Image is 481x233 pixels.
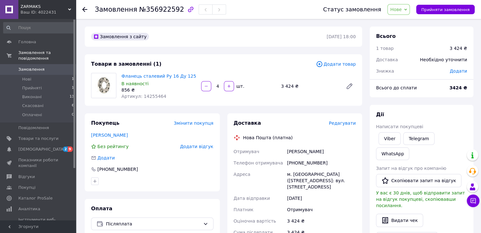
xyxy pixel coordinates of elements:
div: [PHONE_NUMBER] [97,166,139,172]
span: [DEMOGRAPHIC_DATA] [18,146,65,152]
div: [PERSON_NAME] [286,146,357,157]
span: Дата відправки [234,196,270,201]
div: [DATE] [286,193,357,204]
span: Знижка [376,69,394,74]
span: Виконані [22,94,42,100]
span: Відгуки [18,174,35,180]
span: Покупці [18,185,35,190]
input: Пошук [3,22,75,33]
span: Адреса [234,172,250,177]
a: [PERSON_NAME] [91,133,128,138]
span: Товари та послуги [18,136,59,141]
span: Головна [18,39,36,45]
div: Нова Пошта (платна) [242,134,294,141]
span: Додати [97,155,115,160]
span: Телефон отримувача [234,160,283,165]
span: Без рейтингу [97,144,129,149]
a: WhatsApp [376,147,409,160]
div: Ваш ID: 4022431 [21,9,76,15]
span: Нове [390,7,402,12]
a: Фланець сталевий Ру 16 Ду 125 [121,74,196,79]
span: Додати відгук [180,144,213,149]
div: 3 424 ₴ [279,82,341,91]
div: 3 424 ₴ [450,45,467,51]
span: 13 [70,94,74,100]
span: Скасовані [22,103,44,109]
span: Покупець [91,120,120,126]
span: 6 [72,103,74,109]
span: Прийняти замовлення [421,7,470,12]
span: Отримувач [234,149,259,154]
span: Додати [450,69,467,74]
span: Інструменти веб-майстра та SEO [18,217,59,228]
span: Каталог ProSale [18,195,52,201]
span: Всього до сплати [376,85,417,90]
button: Чат з покупцем [467,194,479,207]
button: Скопіювати запит на відгук [376,174,461,187]
button: Видати чек [376,214,423,227]
span: Всього [376,33,396,39]
span: Нові [22,76,31,82]
span: 2 [63,146,68,152]
span: 1 товар [376,46,394,51]
time: [DATE] 18:00 [327,34,356,39]
span: Артикул: 14255464 [121,94,166,99]
span: Змінити покупця [174,121,213,126]
div: Статус замовлення [323,6,381,13]
span: №356922592 [139,6,184,13]
div: шт. [235,83,245,89]
span: Товари в замовленні (1) [91,61,162,67]
a: Viber [379,132,401,145]
a: Редагувати [343,80,356,93]
span: Оціночна вартість [234,218,276,224]
span: Запит на відгук про компанію [376,166,446,171]
img: Фланець сталевий Ру 16 Ду 125 [91,76,116,95]
span: Дії [376,111,384,117]
span: Замовлення та повідомлення [18,50,76,61]
span: Доставка [376,57,398,62]
span: У вас є 30 днів, щоб відправити запит на відгук покупцеві, скопіювавши посилання. [376,190,465,208]
div: м. [GEOGRAPHIC_DATA] ([STREET_ADDRESS]: вул. [STREET_ADDRESS] [286,169,357,193]
span: 9 [68,146,73,152]
span: Оплачені [22,112,42,118]
div: 856 ₴ [121,87,196,93]
div: Отримувач [286,204,357,215]
span: В наявності [121,81,149,86]
span: Платник [234,207,254,212]
span: 1 [72,85,74,91]
span: Аналітика [18,206,40,212]
span: Показники роботи компанії [18,157,59,169]
span: Післяплата [106,220,200,227]
span: Замовлення [18,67,45,72]
span: Написати покупцеві [376,124,423,129]
span: ZARMAKS [21,4,68,9]
span: Доставка [234,120,261,126]
div: Повернутися назад [82,6,87,13]
a: Telegram [403,132,434,145]
div: Необхідно уточнити [416,53,471,67]
span: 0 [72,112,74,118]
span: Прийняті [22,85,42,91]
div: Замовлення з сайту [91,33,149,40]
span: 1 [72,76,74,82]
span: Додати товар [316,61,356,68]
span: Оплата [91,206,112,212]
button: Прийняти замовлення [416,5,475,14]
span: Редагувати [329,121,356,126]
span: Замовлення [95,6,137,13]
b: 3424 ₴ [449,85,467,90]
span: Повідомлення [18,125,49,131]
div: 3 424 ₴ [286,215,357,227]
div: [PHONE_NUMBER] [286,157,357,169]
